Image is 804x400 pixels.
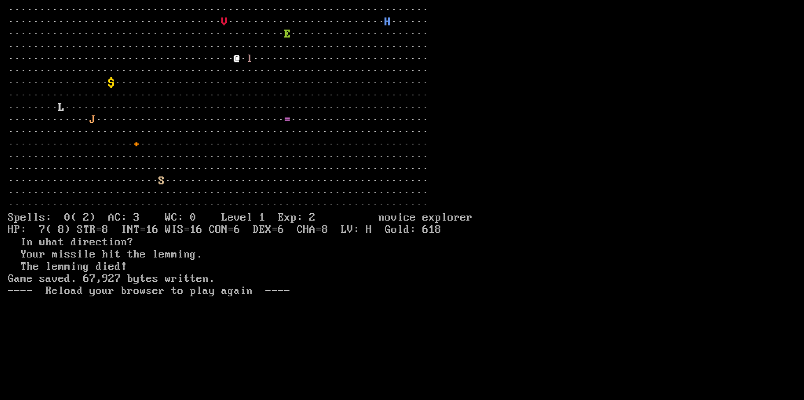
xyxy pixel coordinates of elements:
font: E [284,28,291,40]
font: J [90,113,96,126]
font: H [385,16,391,28]
font: S [159,175,165,187]
font: l [247,53,253,65]
font: L [58,101,64,114]
font: @ [234,53,240,65]
font: V [221,16,228,28]
larn: ··································································· ·····························... [8,4,514,380]
font: $ [108,77,115,89]
font: + [133,138,140,151]
font: = [284,113,291,126]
